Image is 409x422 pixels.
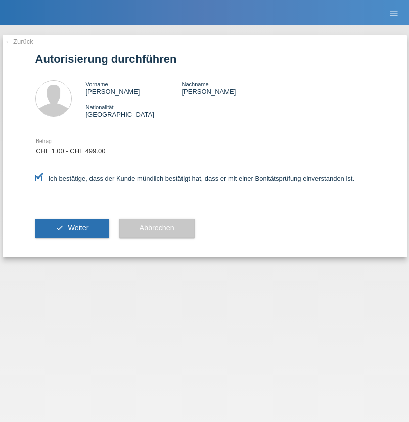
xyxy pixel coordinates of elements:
[384,10,404,16] a: menu
[86,80,182,96] div: [PERSON_NAME]
[35,53,374,65] h1: Autorisierung durchführen
[86,103,182,118] div: [GEOGRAPHIC_DATA]
[35,175,355,182] label: Ich bestätige, dass der Kunde mündlich bestätigt hat, dass er mit einer Bonitätsprüfung einversta...
[119,219,195,238] button: Abbrechen
[181,80,278,96] div: [PERSON_NAME]
[389,8,399,18] i: menu
[35,219,109,238] button: check Weiter
[86,104,114,110] span: Nationalität
[86,81,108,87] span: Vorname
[140,224,174,232] span: Abbrechen
[181,81,208,87] span: Nachname
[68,224,88,232] span: Weiter
[56,224,64,232] i: check
[5,38,33,45] a: ← Zurück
